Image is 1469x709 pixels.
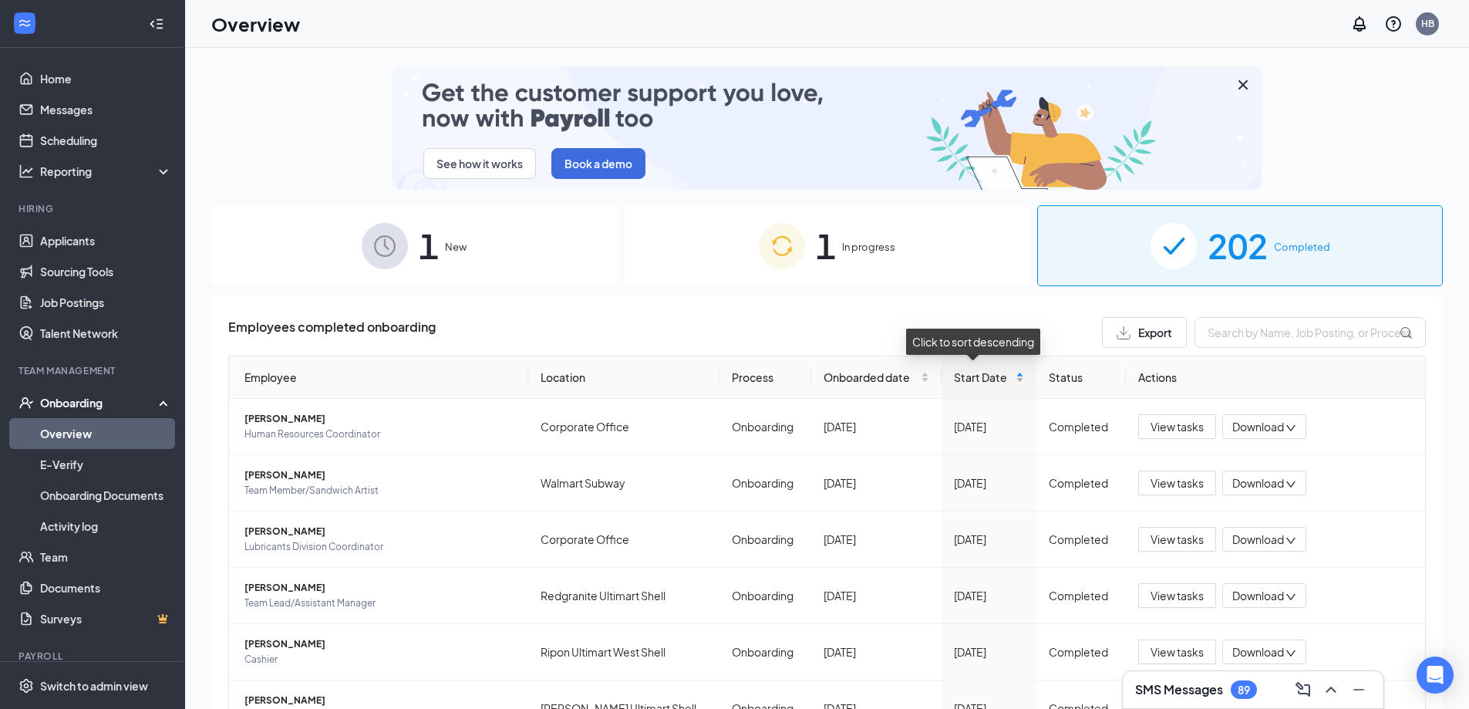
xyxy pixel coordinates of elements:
[17,15,32,31] svg: WorkstreamLogo
[40,63,172,94] a: Home
[719,568,811,624] td: Onboarding
[811,356,942,399] th: Onboarded date
[40,164,173,179] div: Reporting
[1232,532,1284,548] span: Download
[244,427,516,442] span: Human Resources Coordinator
[40,449,172,480] a: E-Verify
[1049,474,1114,491] div: Completed
[40,225,172,256] a: Applicants
[1138,527,1216,552] button: View tasks
[19,650,169,663] div: Payroll
[824,474,929,491] div: [DATE]
[528,568,720,624] td: Redgranite Ultimart Shell
[1285,648,1296,659] span: down
[40,542,172,572] a: Team
[40,603,172,634] a: SurveysCrown
[19,164,34,179] svg: Analysis
[1319,677,1343,702] button: ChevronUp
[954,369,1012,386] span: Start Date
[1102,317,1187,348] button: Export
[719,399,811,455] td: Onboarding
[149,16,164,32] svg: Collapse
[1291,677,1316,702] button: ComposeMessage
[40,572,172,603] a: Documents
[229,356,528,399] th: Employee
[1234,76,1252,94] svg: Cross
[1138,583,1216,608] button: View tasks
[824,418,929,435] div: [DATE]
[40,287,172,318] a: Job Postings
[1138,414,1216,439] button: View tasks
[244,693,516,708] span: [PERSON_NAME]
[40,256,172,287] a: Sourcing Tools
[1322,680,1340,699] svg: ChevronUp
[40,125,172,156] a: Scheduling
[19,395,34,410] svg: UserCheck
[244,524,516,539] span: [PERSON_NAME]
[419,219,439,272] span: 1
[719,356,811,399] th: Process
[1285,423,1296,434] span: down
[228,317,436,348] span: Employees completed onboarding
[423,148,536,179] button: See how it works
[1138,327,1172,338] span: Export
[1208,219,1268,272] span: 202
[1151,587,1204,604] span: View tasks
[1194,317,1426,348] input: Search by Name, Job Posting, or Process
[19,678,34,694] svg: Settings
[954,531,1024,548] div: [DATE]
[1138,640,1216,664] button: View tasks
[824,587,929,604] div: [DATE]
[244,580,516,596] span: [PERSON_NAME]
[824,531,929,548] div: [DATE]
[1384,15,1403,33] svg: QuestionInfo
[244,483,516,498] span: Team Member/Sandwich Artist
[528,399,720,455] td: Corporate Office
[816,219,836,272] span: 1
[719,511,811,568] td: Onboarding
[1285,535,1296,546] span: down
[954,474,1024,491] div: [DATE]
[1274,239,1330,255] span: Completed
[528,511,720,568] td: Corporate Office
[1417,657,1454,694] div: Open Intercom Messenger
[211,11,300,37] h1: Overview
[1285,592,1296,603] span: down
[244,539,516,555] span: Lubricants Division Coordinator
[842,239,895,255] span: In progress
[1421,17,1434,30] div: HB
[244,411,516,427] span: [PERSON_NAME]
[1238,684,1250,697] div: 89
[1138,471,1216,495] button: View tasks
[1349,680,1368,699] svg: Minimize
[1232,419,1284,435] span: Download
[40,511,172,542] a: Activity log
[1126,356,1425,399] th: Actions
[1346,677,1371,702] button: Minimize
[824,643,929,660] div: [DATE]
[954,418,1024,435] div: [DATE]
[1151,531,1204,548] span: View tasks
[244,636,516,652] span: [PERSON_NAME]
[1049,587,1114,604] div: Completed
[40,418,172,449] a: Overview
[954,587,1024,604] div: [DATE]
[1232,475,1284,491] span: Download
[40,395,159,410] div: Onboarding
[40,94,172,125] a: Messages
[528,624,720,680] td: Ripon Ultimart West Shell
[19,202,169,215] div: Hiring
[1049,418,1114,435] div: Completed
[1232,588,1284,604] span: Download
[244,596,516,611] span: Team Lead/Assistant Manager
[551,148,645,179] button: Book a demo
[244,652,516,667] span: Cashier
[40,480,172,511] a: Onboarding Documents
[1350,15,1369,33] svg: Notifications
[445,239,467,255] span: New
[1151,474,1204,491] span: View tasks
[1049,531,1114,548] div: Completed
[393,66,1262,190] img: payroll-small.gif
[906,329,1040,355] div: Click to sort descending
[1285,479,1296,490] span: down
